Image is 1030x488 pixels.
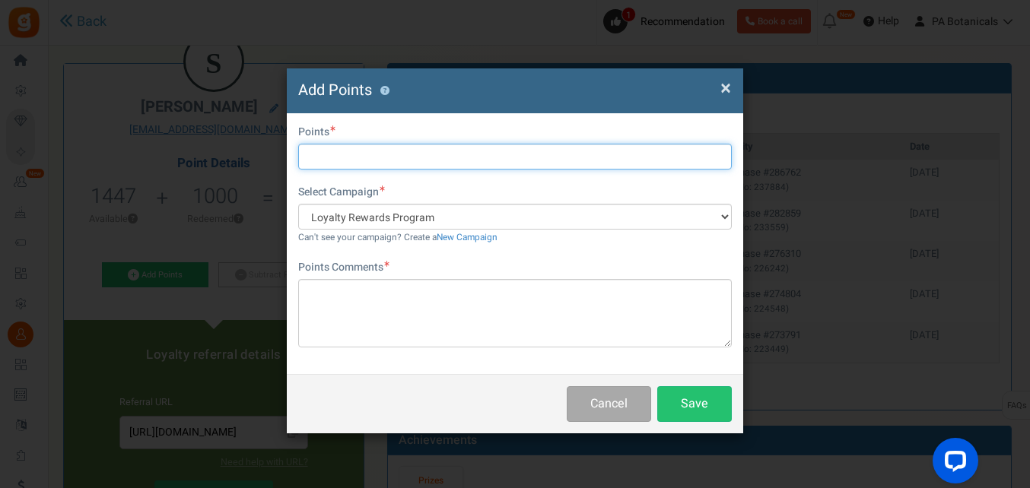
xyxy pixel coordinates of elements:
button: ? [380,86,389,96]
span: × [720,74,731,103]
button: Save [657,386,732,422]
span: Add Points [298,79,372,101]
label: Select Campaign [298,185,385,200]
small: Can't see your campaign? Create a [298,231,498,244]
button: Cancel [567,386,651,422]
label: Points [298,125,335,140]
label: Points Comments [298,260,389,275]
a: New Campaign [437,231,498,244]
